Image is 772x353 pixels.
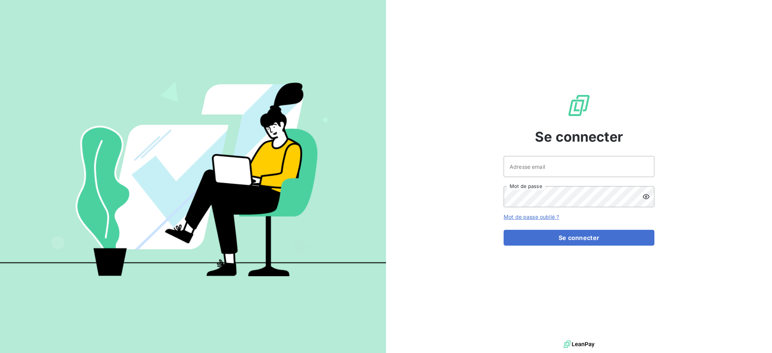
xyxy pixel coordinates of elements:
a: Mot de passe oublié ? [504,214,559,220]
button: Se connecter [504,230,654,246]
input: placeholder [504,156,654,177]
img: Logo LeanPay [567,93,591,118]
span: Se connecter [535,127,623,147]
img: logo [564,339,594,350]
